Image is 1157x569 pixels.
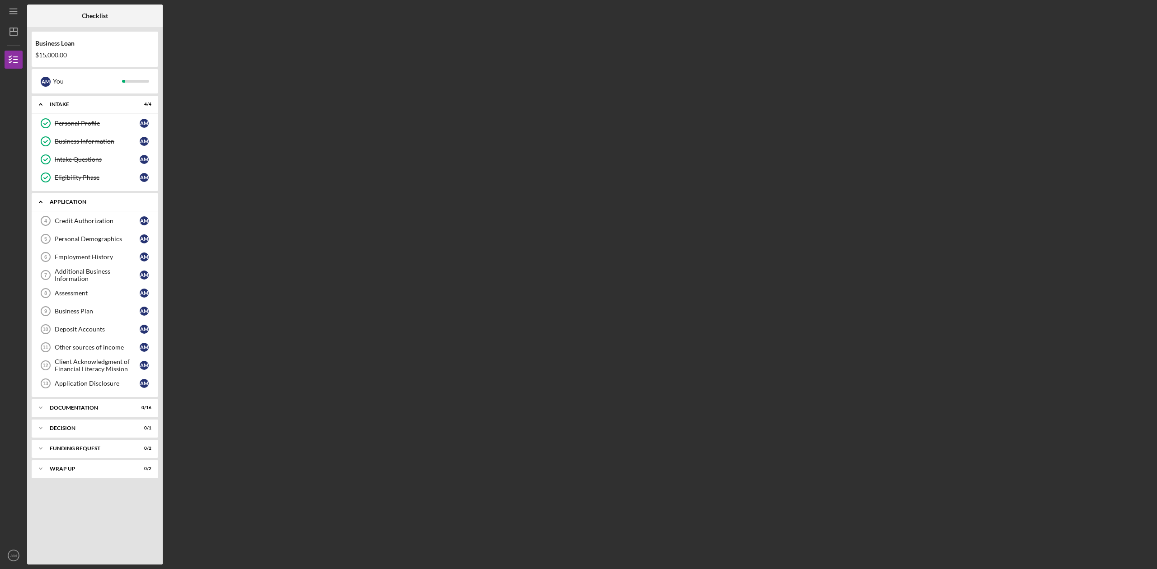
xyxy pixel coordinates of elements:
tspan: 11 [42,345,48,350]
a: 5Personal DemographicsAM [36,230,154,248]
tspan: 4 [44,218,47,224]
div: Documentation [50,405,129,410]
div: Deposit Accounts [55,326,140,333]
div: Business Loan [35,40,155,47]
a: 12Client Acknowledgment of Financial Literacy MissionAM [36,356,154,374]
div: Funding Request [50,446,129,451]
div: Personal Demographics [55,235,140,243]
a: 7Additional Business InformationAM [36,266,154,284]
a: 9Business PlanAM [36,302,154,320]
div: You [53,74,122,89]
div: Decision [50,425,129,431]
a: 6Employment HistoryAM [36,248,154,266]
div: Other sources of income [55,344,140,351]
tspan: 7 [44,272,47,278]
div: A M [140,252,149,261]
text: AM [10,553,17,558]
div: 0 / 16 [135,405,151,410]
div: A M [140,137,149,146]
div: 0 / 2 [135,446,151,451]
div: Intake Questions [55,156,140,163]
div: 0 / 1 [135,425,151,431]
div: Eligibility Phase [55,174,140,181]
div: $15,000.00 [35,51,155,59]
div: Application [50,199,147,205]
div: A M [140,271,149,280]
div: 0 / 2 [135,466,151,471]
div: A M [140,173,149,182]
div: A M [140,325,149,334]
div: A M [41,77,51,87]
div: Additional Business Information [55,268,140,282]
div: A M [140,379,149,388]
b: Checklist [82,12,108,19]
div: Business Information [55,138,140,145]
div: A M [140,289,149,298]
div: A M [140,216,149,225]
div: A M [140,343,149,352]
a: 8AssessmentAM [36,284,154,302]
div: Intake [50,102,129,107]
div: Business Plan [55,308,140,315]
div: Credit Authorization [55,217,140,224]
a: 4Credit AuthorizationAM [36,212,154,230]
div: 4 / 4 [135,102,151,107]
div: A M [140,307,149,316]
a: 11Other sources of incomeAM [36,338,154,356]
div: Application Disclosure [55,380,140,387]
tspan: 12 [42,363,48,368]
div: Personal Profile [55,120,140,127]
div: Client Acknowledgment of Financial Literacy Mission [55,358,140,373]
tspan: 6 [44,254,47,260]
tspan: 13 [42,381,48,386]
div: A M [140,234,149,243]
tspan: 5 [44,236,47,242]
a: Eligibility PhaseAM [36,168,154,187]
div: A M [140,155,149,164]
a: 13Application DisclosureAM [36,374,154,392]
a: 10Deposit AccountsAM [36,320,154,338]
a: Intake QuestionsAM [36,150,154,168]
div: Assessment [55,289,140,297]
a: Business InformationAM [36,132,154,150]
button: AM [5,546,23,564]
div: Wrap up [50,466,129,471]
tspan: 9 [44,308,47,314]
a: Personal ProfileAM [36,114,154,132]
div: A M [140,361,149,370]
div: Employment History [55,253,140,261]
tspan: 8 [44,290,47,296]
tspan: 10 [42,326,48,332]
div: A M [140,119,149,128]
